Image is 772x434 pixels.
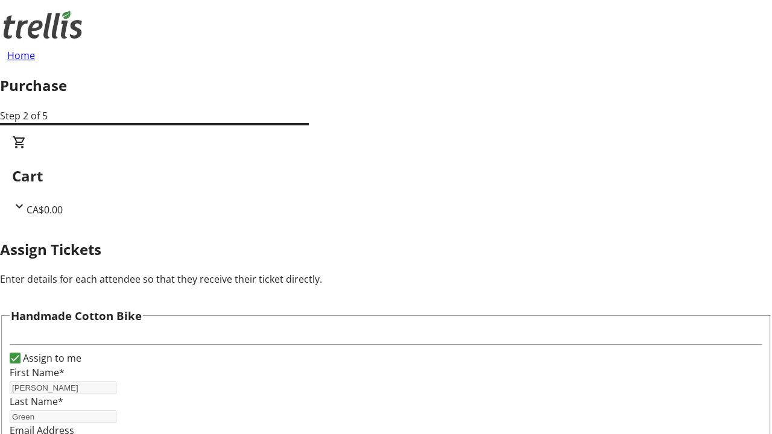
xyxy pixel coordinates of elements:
h3: Handmade Cotton Bike [11,307,142,324]
label: First Name* [10,366,65,379]
h2: Cart [12,165,760,187]
span: CA$0.00 [27,203,63,216]
label: Last Name* [10,395,63,408]
label: Assign to me [21,351,81,365]
div: CartCA$0.00 [12,135,760,217]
